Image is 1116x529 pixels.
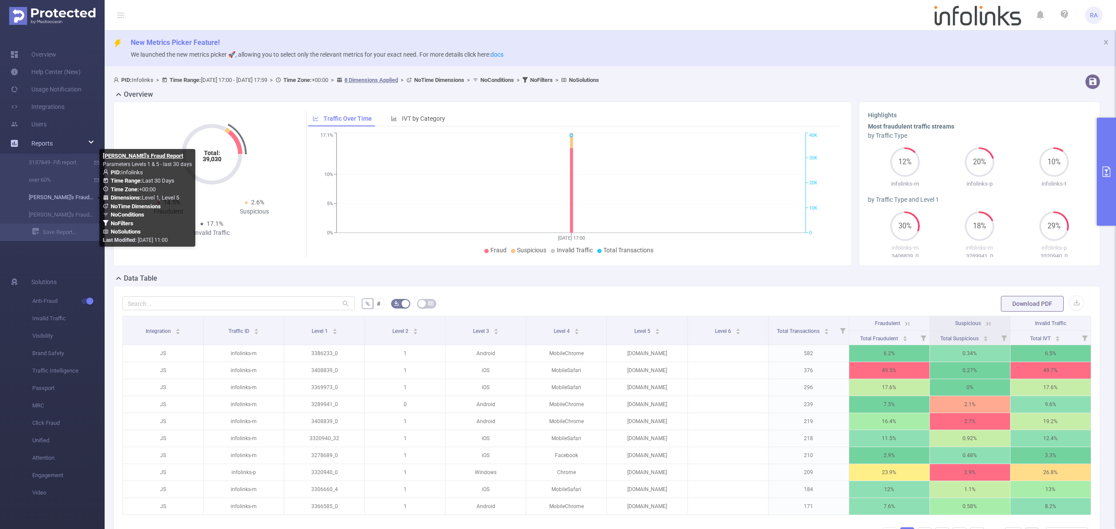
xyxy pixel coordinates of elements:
a: Integrations [10,98,65,115]
tspan: 10K [809,205,817,211]
p: 219 [769,413,849,430]
i: icon: caret-up [1055,335,1060,337]
span: Total Suspicious [940,336,980,342]
div: Sort [332,327,337,332]
div: Sort [902,335,908,340]
span: 10% [1039,159,1069,166]
a: Usage Notification [10,81,82,98]
i: icon: caret-down [736,331,741,333]
i: icon: caret-down [493,331,498,333]
p: [DOMAIN_NAME] [607,362,687,379]
div: Sort [983,335,988,340]
p: 17.6% [1011,379,1091,396]
a: Reports [31,135,53,152]
button: icon: close [1103,37,1109,47]
b: Time Range: [170,77,201,83]
img: Protected Media [9,7,95,25]
p: 184 [769,481,849,498]
i: icon: caret-up [824,327,829,330]
span: 30% [890,223,920,230]
tspan: 30K [809,155,817,161]
span: Traffic Over Time [323,115,372,122]
i: icon: caret-down [902,338,907,340]
span: 17.1% [207,220,223,227]
i: icon: table [428,301,433,306]
span: Invalid Traffic [32,310,105,327]
b: No Solutions [569,77,599,83]
a: Users [10,115,47,133]
div: Sort [574,327,579,332]
span: We launched the new metrics picker 🚀, allowing you to select only the relevant metrics for your e... [131,51,504,58]
tspan: 39,030 [202,156,221,163]
span: Level 2 [392,328,410,334]
p: JS [123,379,203,396]
p: 2.7% [930,413,1010,430]
i: Filter menu [917,331,929,345]
a: Save Report... [32,224,105,241]
i: icon: bg-colors [394,301,399,306]
p: 3289941_0 [942,252,1017,261]
span: Engagement [32,467,105,484]
span: Invalid Traffic [1035,320,1066,326]
p: 49.5% [849,362,929,379]
b: Dimensions : [111,194,142,201]
tspan: 5% [327,201,333,207]
span: Total IVT [1030,336,1052,342]
i: icon: caret-down [413,331,418,333]
i: icon: caret-down [574,331,579,333]
b: PID: [121,77,132,83]
tspan: 0 [809,230,812,236]
p: iOS [446,430,526,447]
span: Fraudulent [875,320,900,326]
p: [DOMAIN_NAME] [607,498,687,515]
span: [DATE] 11:00 [103,237,168,243]
p: 3.3% [1011,447,1091,464]
p: 23.9% [849,464,929,481]
p: iOS [446,447,526,464]
p: Android [446,498,526,515]
p: JS [123,447,203,464]
i: Filter menu [998,331,1010,345]
h2: Overview [124,89,153,100]
p: 1 [365,498,445,515]
p: infolinks-m [204,481,284,498]
h2: Data Table [124,273,157,284]
span: > [328,77,337,83]
p: 3408839_0 [868,252,942,261]
span: Fraud [490,247,507,254]
p: infolinks-m [204,362,284,379]
p: 6.2% [849,345,929,362]
a: Help Center (New) [10,63,81,81]
b: No Filters [111,220,133,227]
p: infolinks-m [868,180,942,188]
i: icon: caret-down [1055,338,1060,340]
p: 9.6% [1011,396,1091,413]
tspan: 0% [327,230,333,236]
span: RA [1090,7,1098,24]
span: Total Transactions [777,328,821,334]
p: infolinks-m [868,244,942,252]
p: infolinks-m [204,379,284,396]
p: infolinks-m [204,396,284,413]
p: infolinks-p [204,464,284,481]
i: Filter menu [1079,331,1091,345]
i: icon: caret-down [175,331,180,333]
span: IVT by Category [402,115,445,122]
b: No Time Dimensions [414,77,464,83]
p: infolinks-m [204,498,284,515]
span: 29% [1039,223,1069,230]
p: [DOMAIN_NAME] [607,447,687,464]
span: Video [32,484,105,502]
span: Unified [32,432,105,449]
i: icon: caret-up [254,327,259,330]
p: infolinks-m [204,447,284,464]
p: 218 [769,430,849,447]
p: JS [123,498,203,515]
tspan: [DATE] 17:00 [558,235,585,241]
span: Level 4 [554,328,571,334]
p: 1 [365,362,445,379]
span: Traffic ID [228,328,251,334]
p: 12.4% [1011,430,1091,447]
p: JS [123,481,203,498]
p: infolinks-p [942,180,1017,188]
